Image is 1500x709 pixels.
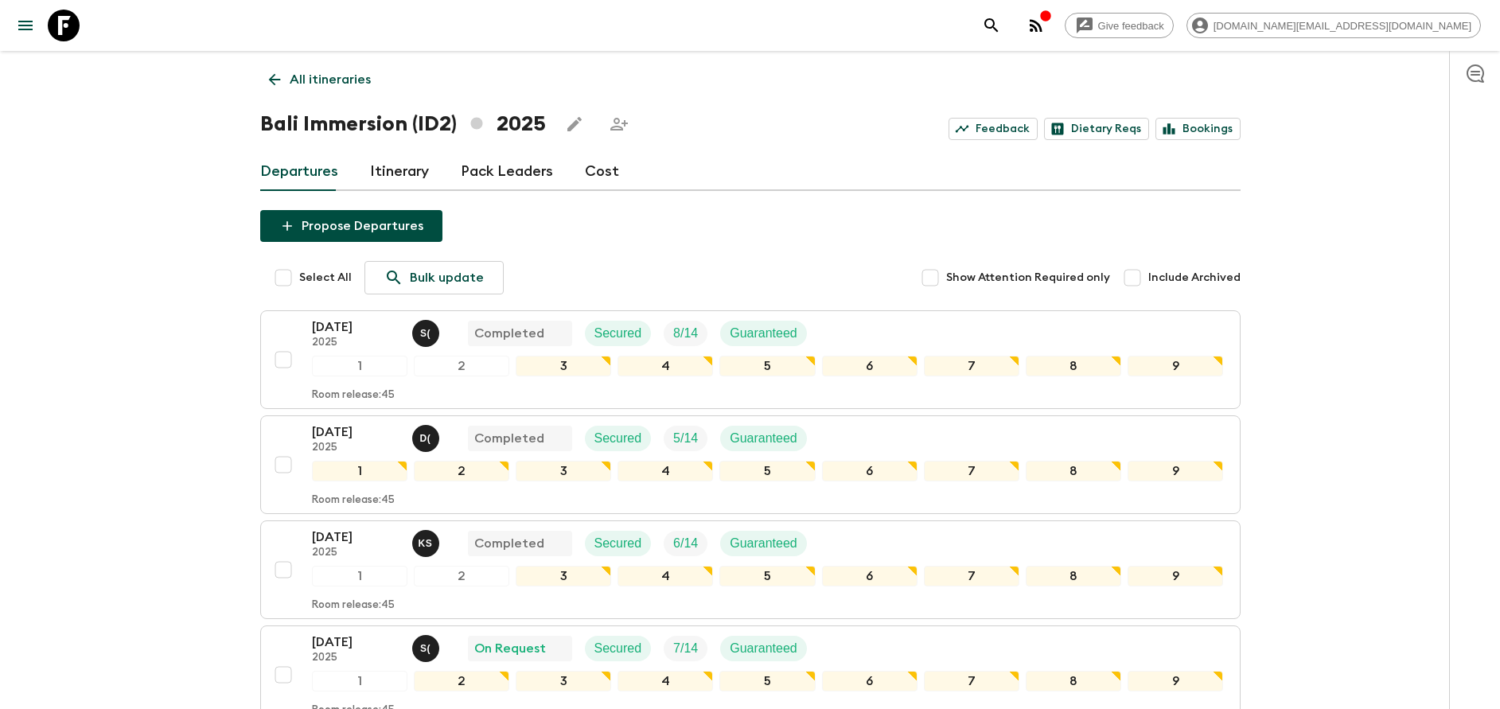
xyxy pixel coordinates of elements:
[1026,566,1121,586] div: 8
[412,635,442,662] button: S(
[299,270,352,286] span: Select All
[474,429,544,448] p: Completed
[260,310,1241,409] button: [DATE]2025Shandy (Putu) Sandhi Astra JuniawanCompletedSecuredTrip FillGuaranteed123456789Room rel...
[559,108,590,140] button: Edit this itinerary
[414,356,509,376] div: 2
[1065,13,1174,38] a: Give feedback
[1205,20,1480,32] span: [DOMAIN_NAME][EMAIL_ADDRESS][DOMAIN_NAME]
[370,153,429,191] a: Itinerary
[312,317,399,337] p: [DATE]
[594,639,642,658] p: Secured
[260,415,1241,514] button: [DATE]2025Dedi (Komang) WardanaCompletedSecuredTrip FillGuaranteed123456789Room release:45
[946,270,1110,286] span: Show Attention Required only
[474,324,544,343] p: Completed
[312,423,399,442] p: [DATE]
[420,642,431,655] p: S (
[312,461,407,481] div: 1
[1089,20,1173,32] span: Give feedback
[474,534,544,553] p: Completed
[312,494,395,507] p: Room release: 45
[585,321,652,346] div: Secured
[719,356,815,376] div: 5
[312,633,399,652] p: [DATE]
[260,520,1241,619] button: [DATE]2025Ketut SunarkaCompletedSecuredTrip FillGuaranteed123456789Room release:45
[1128,566,1223,586] div: 9
[1026,356,1121,376] div: 8
[414,671,509,691] div: 2
[822,356,918,376] div: 6
[312,566,407,586] div: 1
[312,652,399,664] p: 2025
[1026,461,1121,481] div: 8
[673,429,698,448] p: 5 / 14
[312,547,399,559] p: 2025
[516,461,611,481] div: 3
[10,10,41,41] button: menu
[585,153,619,191] a: Cost
[1155,118,1241,140] a: Bookings
[949,118,1038,140] a: Feedback
[1026,671,1121,691] div: 8
[516,671,611,691] div: 3
[730,429,797,448] p: Guaranteed
[730,324,797,343] p: Guaranteed
[585,531,652,556] div: Secured
[618,461,713,481] div: 4
[312,671,407,691] div: 1
[414,461,509,481] div: 2
[312,337,399,349] p: 2025
[664,321,707,346] div: Trip Fill
[924,356,1019,376] div: 7
[664,636,707,661] div: Trip Fill
[412,430,442,442] span: Dedi (Komang) Wardana
[412,535,442,547] span: Ketut Sunarka
[290,70,371,89] p: All itineraries
[312,389,395,402] p: Room release: 45
[410,268,484,287] p: Bulk update
[673,324,698,343] p: 8 / 14
[414,566,509,586] div: 2
[312,356,407,376] div: 1
[924,671,1019,691] div: 7
[664,426,707,451] div: Trip Fill
[924,461,1019,481] div: 7
[516,566,611,586] div: 3
[412,325,442,337] span: Shandy (Putu) Sandhi Astra Juniawan
[730,639,797,658] p: Guaranteed
[594,324,642,343] p: Secured
[594,534,642,553] p: Secured
[260,64,380,95] a: All itineraries
[822,566,918,586] div: 6
[1148,270,1241,286] span: Include Archived
[594,429,642,448] p: Secured
[822,671,918,691] div: 6
[1128,461,1223,481] div: 9
[364,261,504,294] a: Bulk update
[673,639,698,658] p: 7 / 14
[585,636,652,661] div: Secured
[719,671,815,691] div: 5
[603,108,635,140] span: Share this itinerary
[516,356,611,376] div: 3
[312,528,399,547] p: [DATE]
[312,442,399,454] p: 2025
[260,210,442,242] button: Propose Departures
[719,461,815,481] div: 5
[260,108,546,140] h1: Bali Immersion (ID2) 2025
[1044,118,1149,140] a: Dietary Reqs
[585,426,652,451] div: Secured
[412,640,442,653] span: Shandy (Putu) Sandhi Astra Juniawan
[976,10,1007,41] button: search adventures
[1128,356,1223,376] div: 9
[822,461,918,481] div: 6
[260,153,338,191] a: Departures
[461,153,553,191] a: Pack Leaders
[474,639,546,658] p: On Request
[618,671,713,691] div: 4
[1186,13,1481,38] div: [DOMAIN_NAME][EMAIL_ADDRESS][DOMAIN_NAME]
[1128,671,1223,691] div: 9
[312,599,395,612] p: Room release: 45
[618,356,713,376] div: 4
[924,566,1019,586] div: 7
